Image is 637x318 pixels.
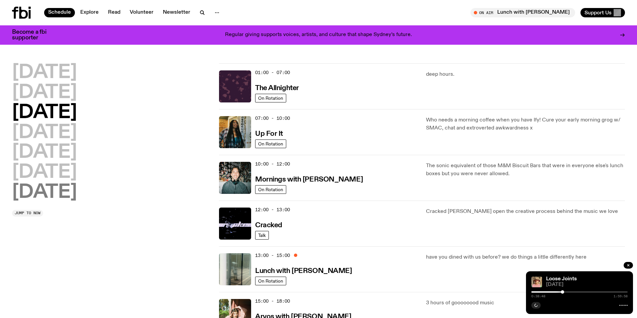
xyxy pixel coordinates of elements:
img: Logo for Podcast Cracked. Black background, with white writing, with glass smashing graphics [219,208,251,240]
h3: Lunch with [PERSON_NAME] [255,268,352,275]
img: Radio presenter Ben Hansen sits in front of a wall of photos and an fbi radio sign. Film photo. B... [219,162,251,194]
span: Jump to now [15,211,40,215]
img: Tyson stands in front of a paperbark tree wearing orange sunglasses, a suede bucket hat and a pin... [531,277,542,287]
a: Cracked [255,221,282,229]
a: Explore [76,8,103,17]
button: [DATE] [12,103,77,122]
p: have you dined with us before? we do things a little differently here [426,253,625,261]
p: deep hours. [426,70,625,78]
span: [DATE] [546,282,628,287]
img: Ify - a Brown Skin girl with black braided twists, looking up to the side with her tongue stickin... [219,116,251,148]
a: Schedule [44,8,75,17]
span: Support Us [585,10,612,16]
button: Jump to now [12,210,43,217]
a: The Allnighter [255,83,299,92]
a: Mornings with [PERSON_NAME] [255,175,363,183]
a: Up For It [255,129,283,137]
span: 15:00 - 18:00 [255,298,290,304]
a: Volunteer [126,8,157,17]
span: On Rotation [258,278,283,283]
h3: Cracked [255,222,282,229]
span: On Rotation [258,141,283,146]
a: Read [104,8,124,17]
span: 0:38:48 [531,295,545,298]
h3: The Allnighter [255,85,299,92]
button: On AirLunch with [PERSON_NAME] [470,8,575,17]
p: Cracked [PERSON_NAME] open the creative process behind the music we love [426,208,625,216]
p: The sonic equivalent of those M&M Biscuit Bars that were in everyone else's lunch boxes but you w... [426,162,625,178]
button: [DATE] [12,143,77,162]
span: 01:00 - 07:00 [255,69,290,76]
span: 1:59:58 [614,295,628,298]
a: Talk [255,231,269,240]
h3: Become a fbi supporter [12,29,55,41]
span: Talk [258,233,266,238]
p: Who needs a morning coffee when you have Ify! Cure your early morning grog w/ SMAC, chat and extr... [426,116,625,132]
span: 13:00 - 15:00 [255,252,290,259]
a: On Rotation [255,94,286,102]
button: [DATE] [12,163,77,182]
button: Support Us [580,8,625,17]
p: Regular giving supports voices, artists, and culture that shape Sydney’s future. [225,32,412,38]
a: On Rotation [255,139,286,148]
button: [DATE] [12,83,77,102]
p: 3 hours of goooooood music [426,299,625,307]
span: 10:00 - 12:00 [255,161,290,167]
button: [DATE] [12,123,77,142]
a: Newsletter [159,8,194,17]
a: On Rotation [255,185,286,194]
a: Loose Joints [546,276,577,282]
span: 07:00 - 10:00 [255,115,290,121]
a: On Rotation [255,277,286,285]
button: [DATE] [12,183,77,202]
span: 12:00 - 13:00 [255,207,290,213]
span: On Rotation [258,187,283,192]
h3: Up For It [255,130,283,137]
button: [DATE] [12,63,77,82]
a: Lunch with [PERSON_NAME] [255,266,352,275]
h3: Mornings with [PERSON_NAME] [255,176,363,183]
span: On Rotation [258,95,283,100]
